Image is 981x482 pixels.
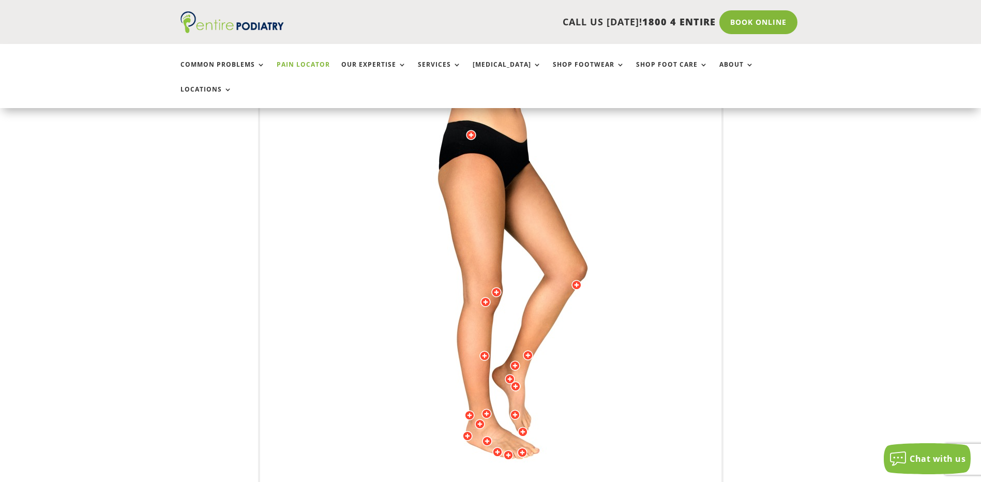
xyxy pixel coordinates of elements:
a: About [719,61,754,83]
a: Entire Podiatry [180,25,284,35]
a: [MEDICAL_DATA] [473,61,541,83]
a: Book Online [719,10,797,34]
a: Shop Foot Care [636,61,708,83]
a: Services [418,61,461,83]
a: Pain Locator [277,61,330,83]
a: Our Expertise [341,61,406,83]
span: 1800 4 ENTIRE [642,16,716,28]
button: Chat with us [884,443,971,474]
a: Locations [180,86,232,108]
span: Chat with us [910,453,965,464]
img: logo (1) [180,11,284,33]
a: Common Problems [180,61,265,83]
p: CALL US [DATE]! [324,16,716,29]
a: Shop Footwear [553,61,625,83]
